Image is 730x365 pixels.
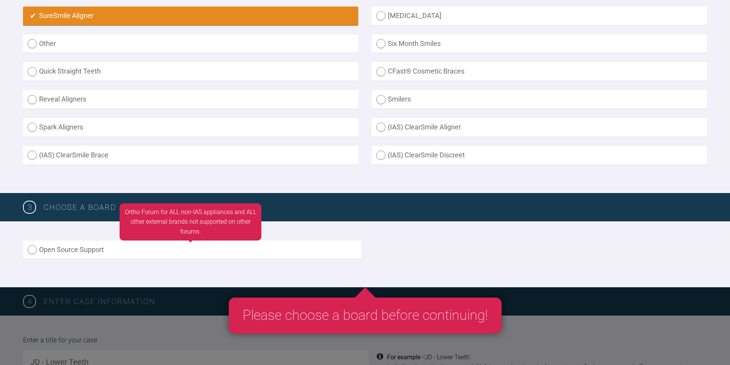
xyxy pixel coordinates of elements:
[44,201,707,213] h3: Choose a board
[120,203,261,241] div: Ortho Forum for ALL non-IAS appliances and ALL other external brands not supported on other forums.
[372,62,707,81] label: CFast® Cosmetic Braces
[23,34,358,53] label: Other
[372,146,707,165] label: (IAS) ClearSmile Discreet
[23,146,358,165] label: (IAS) ClearSmile Brace
[23,62,358,81] label: Quick Straight Teeth
[23,118,358,137] label: Spark Aligners
[23,201,36,214] span: 3
[229,298,502,334] div: Please choose a board before continuing!
[23,90,358,109] label: Reveal Aligners
[372,118,707,137] label: (IAS) ClearSmile Aligner
[372,7,707,25] label: [MEDICAL_DATA]
[23,241,361,259] label: Open Source Support
[23,7,358,25] label: SureSmile Aligner
[372,34,707,53] label: Six Month Smiles
[372,90,707,109] label: Smilers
